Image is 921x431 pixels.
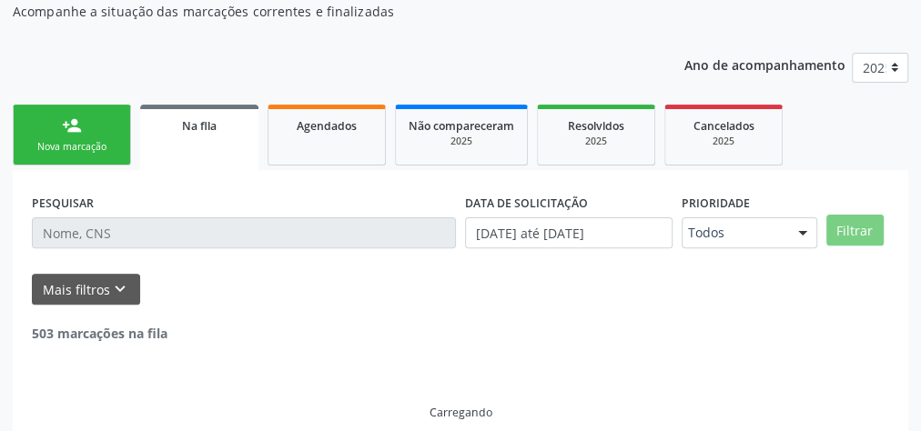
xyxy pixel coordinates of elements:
span: Agendados [297,118,357,134]
p: Acompanhe a situação das marcações correntes e finalizadas [13,2,640,21]
label: PESQUISAR [32,189,94,217]
div: 2025 [678,135,769,148]
button: Filtrar [826,215,884,246]
div: Nova marcação [26,140,117,154]
span: Resolvidos [568,118,624,134]
span: Na fila [182,118,217,134]
input: Selecione um intervalo [465,217,673,248]
button: Mais filtroskeyboard_arrow_down [32,274,140,306]
label: DATA DE SOLICITAÇÃO [465,189,588,217]
span: Cancelados [693,118,754,134]
span: Todos [688,224,780,242]
label: Prioridade [682,189,750,217]
div: 2025 [551,135,642,148]
div: person_add [62,115,82,135]
span: Não compareceram [409,118,514,134]
strong: 503 marcações na fila [32,325,167,342]
p: Ano de acompanhamento [684,53,845,75]
i: keyboard_arrow_down [110,279,130,299]
input: Nome, CNS [32,217,456,248]
div: 2025 [409,135,514,148]
div: Carregando [430,405,492,420]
